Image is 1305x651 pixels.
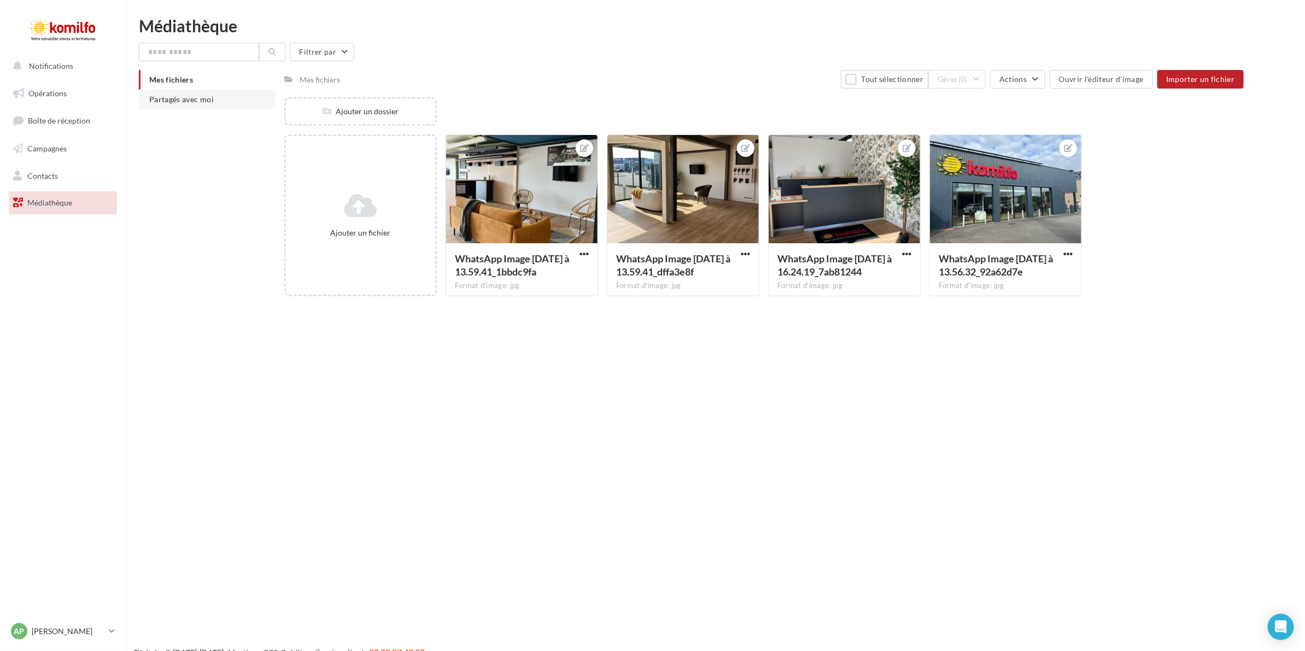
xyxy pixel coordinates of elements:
[149,75,193,84] span: Mes fichiers
[1268,614,1294,640] div: Open Intercom Messenger
[1166,74,1235,84] span: Importer un fichier
[616,281,750,291] div: Format d'image: jpg
[290,43,354,61] button: Filtrer par
[616,253,730,278] span: WhatsApp Image 2025-03-04 à 13.59.41_dffa3e8f
[27,198,72,207] span: Médiathèque
[7,82,119,105] a: Opérations
[777,281,911,291] div: Format d'image: jpg
[27,171,58,180] span: Contacts
[149,95,214,104] span: Partagés avec moi
[958,75,968,84] span: (0)
[7,165,119,187] a: Contacts
[290,227,431,238] div: Ajouter un fichier
[139,17,1292,34] div: Médiathèque
[14,626,25,637] span: AP
[28,89,67,98] span: Opérations
[7,137,119,160] a: Campagnes
[990,70,1045,89] button: Actions
[455,253,569,278] span: WhatsApp Image 2025-03-04 à 13.59.41_1bbdc9fa
[939,253,1053,278] span: WhatsApp Image 2025-03-04 à 13.56.32_92a62d7e
[300,74,341,85] div: Mes fichiers
[455,281,589,291] div: Format d'image: jpg
[27,144,67,153] span: Campagnes
[841,70,928,89] button: Tout sélectionner
[286,106,435,117] div: Ajouter un dossier
[28,116,90,125] span: Boîte de réception
[29,61,73,71] span: Notifications
[777,253,892,278] span: WhatsApp Image 2025-03-19 à 16.24.19_7ab81244
[1157,70,1244,89] button: Importer un fichier
[7,191,119,214] a: Médiathèque
[1050,70,1153,89] button: Ouvrir l'éditeur d'image
[32,626,104,637] p: [PERSON_NAME]
[7,55,115,78] button: Notifications
[999,74,1027,84] span: Actions
[928,70,986,89] button: Gérer(0)
[7,109,119,132] a: Boîte de réception
[9,621,117,642] a: AP [PERSON_NAME]
[939,281,1073,291] div: Format d'image: jpg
